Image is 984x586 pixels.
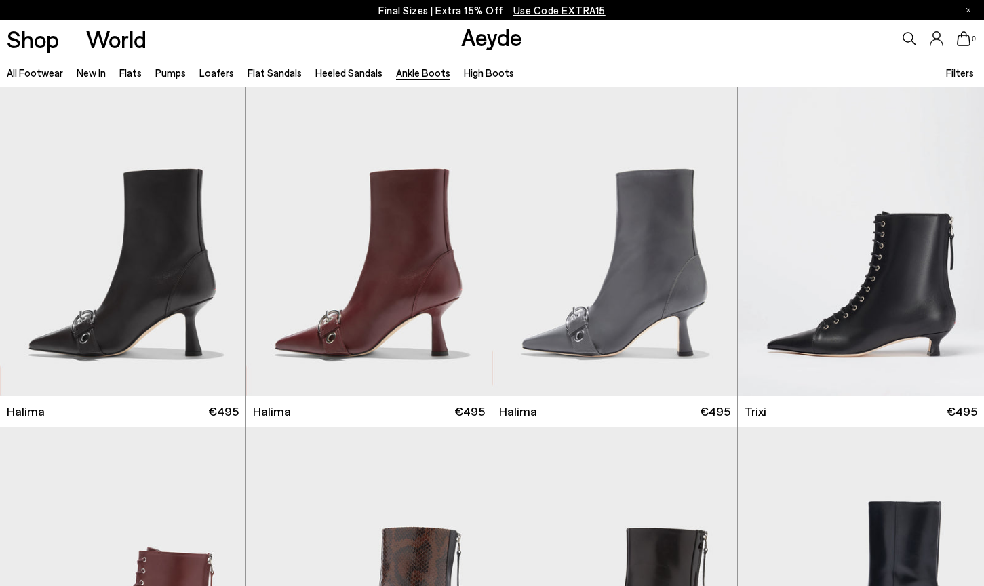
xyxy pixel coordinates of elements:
[970,35,977,43] span: 0
[492,87,738,396] img: Halima Eyelet Pointed Boots
[513,4,606,16] span: Navigate to /collections/ss25-final-sizes
[738,396,984,427] a: Trixi €495
[454,403,485,420] span: €495
[396,66,450,79] a: Ankle Boots
[464,66,514,79] a: High Boots
[947,403,977,420] span: €495
[248,66,302,79] a: Flat Sandals
[7,27,59,51] a: Shop
[246,396,492,427] a: Halima €495
[499,403,537,420] span: Halima
[253,403,291,420] span: Halima
[738,87,984,396] img: Trixi Lace-Up Boots
[7,403,45,420] span: Halima
[745,403,766,420] span: Trixi
[946,66,974,79] span: Filters
[208,403,239,420] span: €495
[77,66,106,79] a: New In
[492,396,738,427] a: Halima €495
[199,66,234,79] a: Loafers
[700,403,730,420] span: €495
[155,66,186,79] a: Pumps
[246,87,492,396] img: Halima Eyelet Pointed Boots
[119,66,142,79] a: Flats
[957,31,970,46] a: 0
[378,2,606,19] p: Final Sizes | Extra 15% Off
[461,22,522,51] a: Aeyde
[86,27,146,51] a: World
[7,66,63,79] a: All Footwear
[315,66,382,79] a: Heeled Sandals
